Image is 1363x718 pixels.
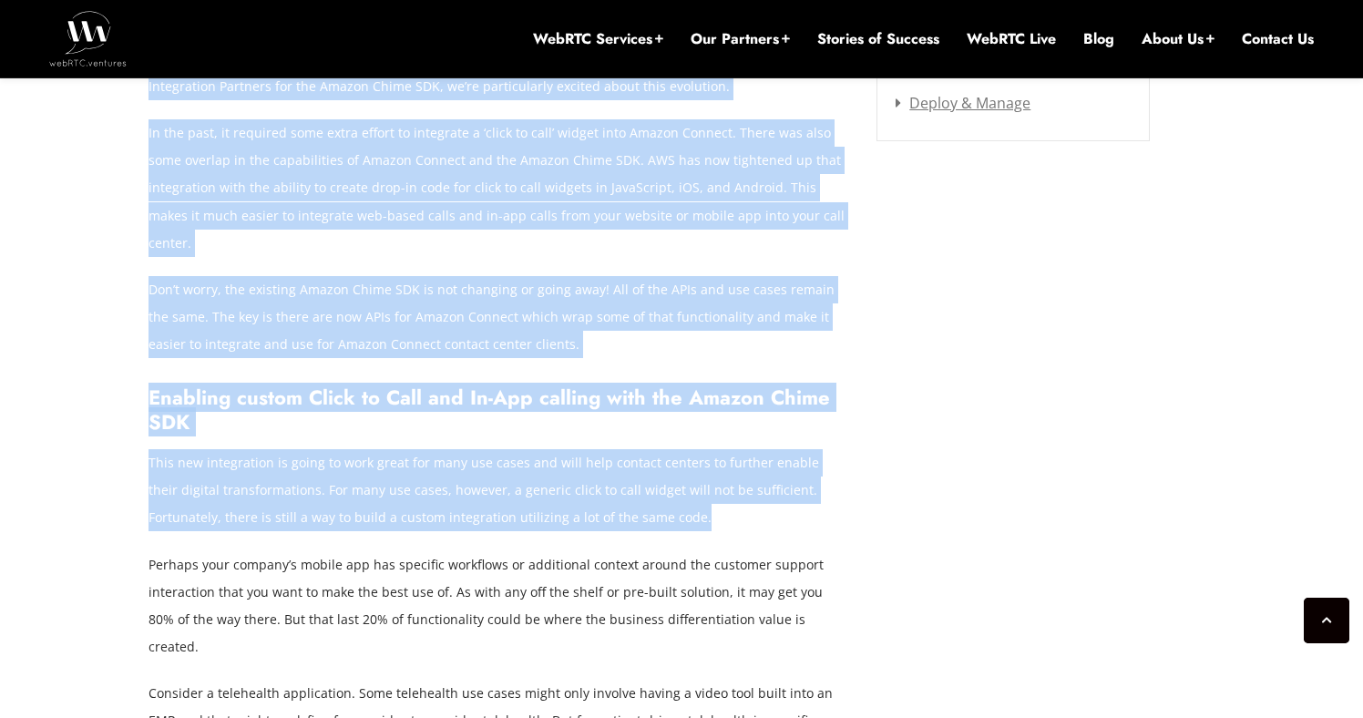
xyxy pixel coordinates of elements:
[149,385,850,435] h3: Enabling custom Click to Call and In-App calling with the Amazon Chime SDK
[533,29,663,49] a: WebRTC Services
[1242,29,1314,49] a: Contact Us
[817,29,939,49] a: Stories of Success
[49,11,127,66] img: WebRTC.ventures
[967,29,1056,49] a: WebRTC Live
[1083,29,1114,49] a: Blog
[149,551,850,661] p: Perhaps your company’s mobile app has specific workflows or additional context around the custome...
[149,276,850,358] p: Don’t worry, the existing Amazon Chime SDK is not changing or going away! All of the APIs and use...
[149,449,850,531] p: This new integration is going to work great for many use cases and will help contact centers to f...
[691,29,790,49] a: Our Partners
[149,119,850,256] p: In the past, it required some extra effort to integrate a ‘click to call’ widget into Amazon Conn...
[896,93,1030,113] a: Deploy & Manage
[1142,29,1214,49] a: About Us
